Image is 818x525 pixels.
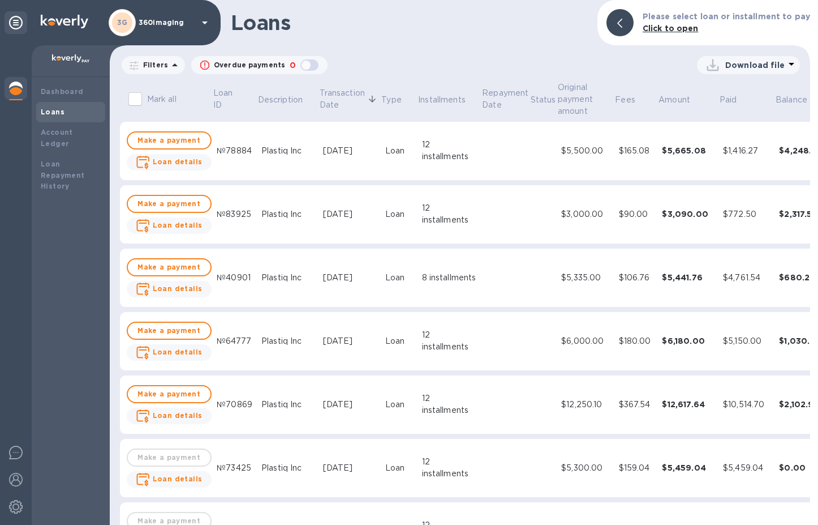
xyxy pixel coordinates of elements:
div: $5,500.00 [561,145,609,157]
p: Description [258,94,303,106]
p: 360imaging [139,19,195,27]
p: Transaction Date [320,87,365,111]
button: Overdue payments0 [191,56,328,74]
div: 12 installments [422,139,477,163]
div: Plastiq Inc [261,462,314,474]
span: Original payment amount [558,82,613,117]
div: 12 installments [422,329,477,353]
button: Loan details [127,408,212,424]
div: $5,300.00 [561,462,609,474]
div: Loan [385,462,413,474]
p: Type [381,94,402,106]
p: Original payment amount [558,82,599,117]
div: $5,459.04 [723,462,770,474]
span: Make a payment [137,387,201,401]
div: Plastiq Inc [261,399,314,411]
div: Plastiq Inc [261,145,314,157]
div: [DATE] [323,462,376,474]
p: Amount [658,94,690,106]
div: Loan [385,399,413,411]
div: $1,416.27 [723,145,770,157]
button: Make a payment [127,258,212,276]
div: Loan [385,272,413,284]
span: Make a payment [137,134,201,147]
div: [DATE] [323,145,376,157]
div: $5,459.04 [662,462,714,473]
b: Loan details [153,348,203,356]
span: Make a payment [137,197,201,211]
span: Description [258,94,317,106]
button: Loan details [127,281,212,297]
span: Transaction Date [320,87,380,111]
button: Loan details [127,471,212,488]
div: $165.08 [619,145,653,157]
b: Account Ledger [41,128,73,148]
div: №78884 [217,145,252,157]
span: Repayment Date [482,87,528,111]
div: $10,514.70 [723,399,770,411]
p: Filters [139,60,168,70]
div: 12 installments [422,202,477,226]
div: [DATE] [323,208,376,220]
div: $367.54 [619,399,653,411]
div: $5,150.00 [723,335,770,347]
span: Fees [615,94,650,106]
p: Status [531,94,556,106]
b: Please select loan or installment to pay [643,12,810,21]
div: Loan [385,145,413,157]
div: $5,441.76 [662,272,714,283]
span: Type [381,94,416,106]
span: Make a payment [137,324,201,338]
div: №40901 [217,272,252,284]
div: $12,617.64 [662,399,714,410]
div: $106.76 [619,272,653,284]
b: Loan details [153,411,203,420]
div: $6,000.00 [561,335,609,347]
div: $12,250.10 [561,399,609,411]
div: $6,180.00 [662,335,714,347]
b: Loan details [153,284,203,293]
div: $4,761.54 [723,272,770,284]
div: 12 installments [422,392,477,416]
div: $3,090.00 [662,208,714,220]
div: 8 installments [422,272,477,284]
div: Loan [385,335,413,347]
span: Paid [720,94,752,106]
div: №73425 [217,462,252,474]
div: $90.00 [619,208,653,220]
b: Dashboard [41,87,84,96]
div: $5,335.00 [561,272,609,284]
p: 0 [290,59,296,71]
div: $5,665.08 [662,145,714,156]
div: Plastiq Inc [261,208,314,220]
span: Make a payment [137,261,201,274]
button: Make a payment [127,131,212,150]
div: [DATE] [323,399,376,411]
b: Loan details [153,221,203,229]
button: Loan details [127,217,212,234]
p: Mark all [147,93,176,105]
p: Download file [725,59,785,71]
div: [DATE] [323,272,376,284]
button: Loan details [127,344,212,361]
span: Installments [418,94,480,106]
p: Balance [776,94,807,106]
div: №70869 [217,399,252,411]
div: №64777 [217,335,252,347]
b: Loans [41,108,64,116]
button: Make a payment [127,322,212,340]
div: Unpin categories [5,11,27,34]
button: Make a payment [127,195,212,213]
div: $180.00 [619,335,653,347]
p: Fees [615,94,635,106]
div: $772.50 [723,208,770,220]
span: Amount [658,94,705,106]
h1: Loans [231,11,588,35]
div: 12 installments [422,456,477,480]
div: $3,000.00 [561,208,609,220]
div: №83925 [217,208,252,220]
button: Loan details [127,154,212,170]
button: Make a payment [127,385,212,403]
b: Loan details [153,157,203,166]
